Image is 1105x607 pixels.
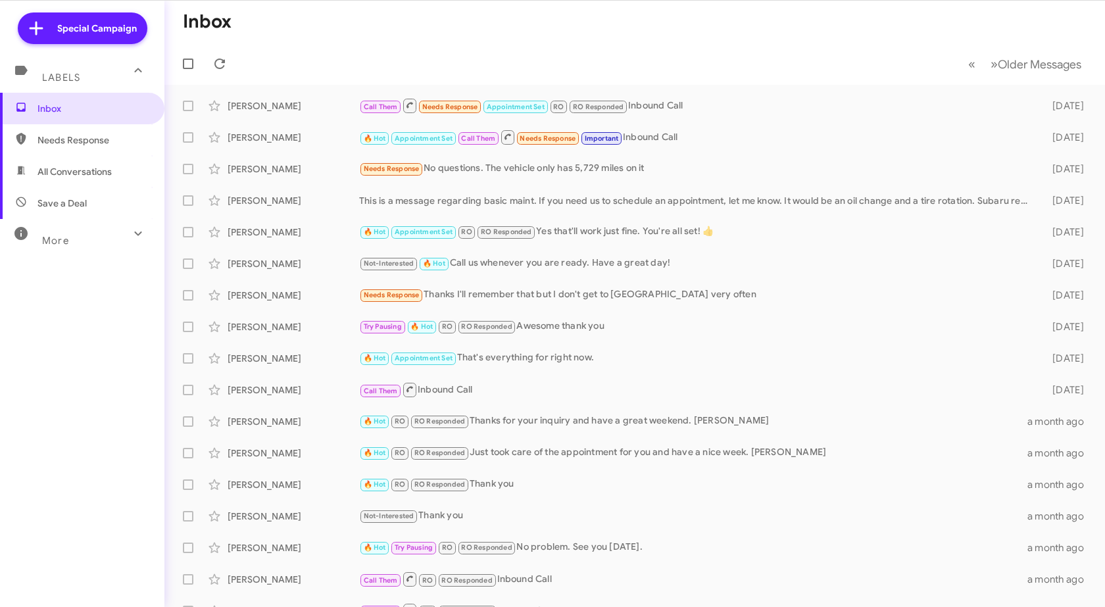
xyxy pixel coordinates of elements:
[359,224,1034,239] div: Yes that'll work just fine. You're all set! 👍
[364,259,414,268] span: Not-Interested
[228,320,359,333] div: [PERSON_NAME]
[364,449,386,457] span: 🔥 Hot
[359,540,1027,555] div: No problem. See you [DATE].
[364,322,402,331] span: Try Pausing
[183,11,232,32] h1: Inbox
[364,354,386,362] span: 🔥 Hot
[228,194,359,207] div: [PERSON_NAME]
[359,351,1034,366] div: That's everything for right now.
[228,352,359,365] div: [PERSON_NAME]
[228,99,359,112] div: [PERSON_NAME]
[228,415,359,428] div: [PERSON_NAME]
[228,573,359,586] div: [PERSON_NAME]
[364,512,414,520] span: Not-Interested
[968,56,975,72] span: «
[228,257,359,270] div: [PERSON_NAME]
[1034,162,1094,176] div: [DATE]
[1027,541,1094,554] div: a month ago
[1034,131,1094,144] div: [DATE]
[37,165,112,178] span: All Conversations
[359,381,1034,398] div: Inbound Call
[228,289,359,302] div: [PERSON_NAME]
[359,477,1027,492] div: Thank you
[42,235,69,247] span: More
[1034,99,1094,112] div: [DATE]
[364,164,420,173] span: Needs Response
[364,417,386,425] span: 🔥 Hot
[42,72,80,84] span: Labels
[1027,447,1094,460] div: a month ago
[461,322,512,331] span: RO Responded
[18,12,147,44] a: Special Campaign
[364,134,386,143] span: 🔥 Hot
[585,134,619,143] span: Important
[228,478,359,491] div: [PERSON_NAME]
[520,134,576,143] span: Needs Response
[1027,510,1094,523] div: a month ago
[481,228,531,236] span: RO Responded
[364,480,386,489] span: 🔥 Hot
[359,445,1027,460] div: Just took care of the appointment for you and have a nice week. [PERSON_NAME]
[364,576,398,585] span: Call Them
[57,22,137,35] span: Special Campaign
[395,354,453,362] span: Appointment Set
[1027,415,1094,428] div: a month ago
[414,417,465,425] span: RO Responded
[998,57,1081,72] span: Older Messages
[364,291,420,299] span: Needs Response
[228,510,359,523] div: [PERSON_NAME]
[364,228,386,236] span: 🔥 Hot
[228,447,359,460] div: [PERSON_NAME]
[359,161,1034,176] div: No questions. The vehicle only has 5,729 miles on it
[1034,257,1094,270] div: [DATE]
[359,287,1034,303] div: Thanks I'll remember that but I don't get to [GEOGRAPHIC_DATA] very often
[960,51,983,78] button: Previous
[414,449,465,457] span: RO Responded
[991,56,998,72] span: »
[364,103,398,111] span: Call Them
[228,162,359,176] div: [PERSON_NAME]
[422,576,433,585] span: RO
[359,256,1034,271] div: Call us whenever you are ready. Have a great day!
[983,51,1089,78] button: Next
[422,103,478,111] span: Needs Response
[423,259,445,268] span: 🔥 Hot
[395,228,453,236] span: Appointment Set
[1034,194,1094,207] div: [DATE]
[359,129,1034,145] div: Inbound Call
[37,102,149,115] span: Inbox
[553,103,564,111] span: RO
[228,541,359,554] div: [PERSON_NAME]
[37,134,149,147] span: Needs Response
[1034,352,1094,365] div: [DATE]
[442,543,453,552] span: RO
[364,543,386,552] span: 🔥 Hot
[1034,383,1094,397] div: [DATE]
[1027,478,1094,491] div: a month ago
[228,383,359,397] div: [PERSON_NAME]
[228,131,359,144] div: [PERSON_NAME]
[395,480,405,489] span: RO
[359,571,1027,587] div: Inbound Call
[1034,226,1094,239] div: [DATE]
[461,228,472,236] span: RO
[359,319,1034,334] div: Awesome thank you
[461,134,495,143] span: Call Them
[1034,289,1094,302] div: [DATE]
[487,103,545,111] span: Appointment Set
[395,417,405,425] span: RO
[359,194,1034,207] div: This is a message regarding basic maint. If you need us to schedule an appointment, let me know. ...
[359,508,1027,523] div: Thank you
[1034,320,1094,333] div: [DATE]
[395,134,453,143] span: Appointment Set
[441,576,492,585] span: RO Responded
[442,322,453,331] span: RO
[364,387,398,395] span: Call Them
[395,543,433,552] span: Try Pausing
[961,51,1089,78] nav: Page navigation example
[414,480,465,489] span: RO Responded
[461,543,512,552] span: RO Responded
[1027,573,1094,586] div: a month ago
[359,414,1027,429] div: Thanks for your inquiry and have a great weekend. [PERSON_NAME]
[395,449,405,457] span: RO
